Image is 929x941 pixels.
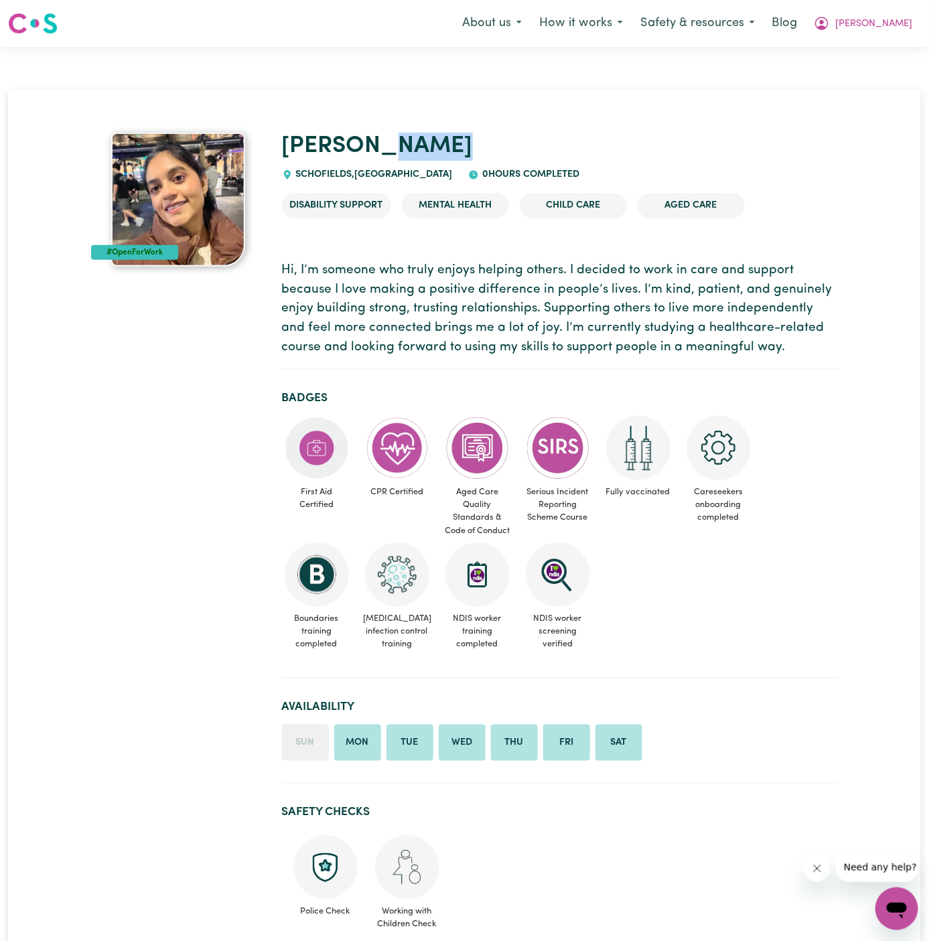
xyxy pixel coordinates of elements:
h2: Badges [282,391,839,405]
img: Care and support worker has received 2 doses of COVID-19 vaccine [606,416,670,480]
li: Available on Saturday [595,725,642,761]
button: My Account [805,9,921,38]
li: Unavailable on Sunday [282,725,329,761]
span: CPR Certified [362,480,432,504]
span: Police Check [293,899,358,918]
img: Careseekers logo [8,11,58,35]
h2: Availability [282,700,839,714]
img: NDIS Worker Screening Verified [526,542,590,607]
a: Blog [764,9,805,38]
iframe: Close message [804,855,831,882]
img: Loveleen [111,133,245,267]
img: CS Academy: Introduction to NDIS Worker Training course completed [445,542,510,607]
button: How it works [530,9,632,38]
span: Boundaries training completed [282,607,352,656]
li: Available on Friday [543,725,590,761]
p: Hi, I’m someone who truly enjoys helping others. I decided to work in care and support because I ... [282,261,839,358]
div: #OpenForWork [91,245,179,260]
img: Working with children check [375,835,439,899]
li: Available on Thursday [491,725,538,761]
span: NDIS worker training completed [443,607,512,656]
li: Available on Wednesday [439,725,486,761]
img: CS Academy: Boundaries in care and support work course completed [285,542,349,607]
button: Safety & resources [632,9,764,38]
button: About us [453,9,530,38]
span: [MEDICAL_DATA] infection control training [362,607,432,656]
a: [PERSON_NAME] [282,135,473,158]
span: Aged Care Quality Standards & Code of Conduct [443,480,512,542]
span: [PERSON_NAME] [835,17,912,31]
span: 0 hours completed [479,169,579,179]
span: First Aid Certified [282,480,352,516]
h2: Safety Checks [282,805,839,819]
img: CS Academy: Careseekers Onboarding course completed [687,416,751,480]
span: SCHOFIELDS , [GEOGRAPHIC_DATA] [293,169,453,179]
img: Care and support worker has completed First Aid Certification [285,416,349,480]
span: Fully vaccinated [603,480,673,504]
li: Available on Monday [334,725,381,761]
li: Aged Care [638,193,745,218]
span: Careseekers onboarding completed [684,480,754,530]
a: Loveleen's profile picture'#OpenForWork [91,133,266,267]
span: NDIS worker screening verified [523,607,593,656]
a: Careseekers logo [8,8,58,39]
img: CS Academy: COVID-19 Infection Control Training course completed [365,542,429,607]
img: Care and support worker has completed CPR Certification [365,416,429,480]
span: Serious Incident Reporting Scheme Course [523,480,593,530]
li: Disability Support [282,193,391,218]
iframe: Message from company [836,853,918,882]
iframe: Button to launch messaging window [875,887,918,930]
li: Available on Tuesday [386,725,433,761]
img: CS Academy: Serious Incident Reporting Scheme course completed [526,416,590,480]
span: Working with Children Check [374,899,440,930]
li: Mental Health [402,193,509,218]
img: CS Academy: Aged Care Quality Standards & Code of Conduct course completed [445,416,510,480]
img: Police check [293,835,358,899]
li: Child care [520,193,627,218]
